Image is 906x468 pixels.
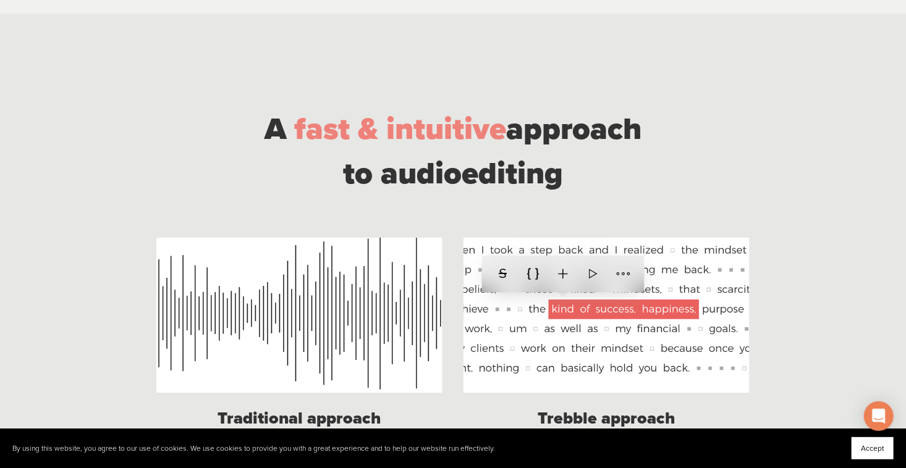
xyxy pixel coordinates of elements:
[265,111,286,148] span: A
[852,437,894,459] button: Accept
[218,409,381,429] strong: Traditional approach
[864,401,894,431] div: Open Intercom Messenger
[861,444,884,453] span: Accept
[294,111,506,148] span: fast & intuitive
[462,155,563,192] span: editing
[12,444,495,453] p: By using this website, you agree to our use of cookies. We use cookies to provide you with a grea...
[538,409,675,429] strong: Trebble approach
[156,107,750,196] div: approach to audio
